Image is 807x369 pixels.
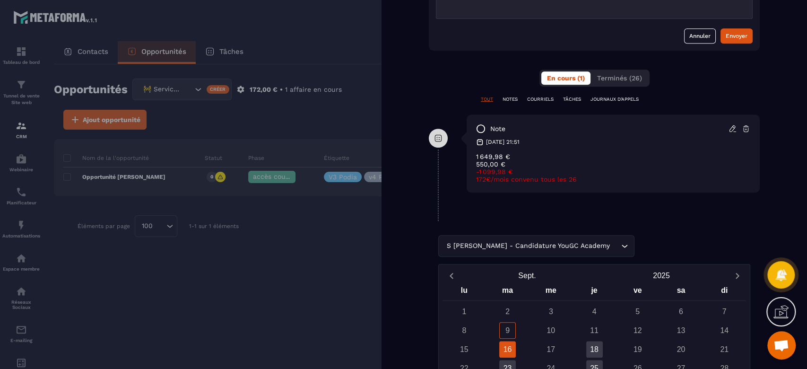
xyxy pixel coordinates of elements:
div: 21 [716,341,733,358]
p: 1 649,98 € [476,153,750,160]
div: Envoyer [726,31,747,41]
div: 11 [586,322,603,339]
input: Search for option [612,241,619,251]
p: 550,00 € [476,160,750,168]
p: NOTES [503,96,518,103]
div: 18 [586,341,603,358]
div: 12 [629,322,646,339]
button: Open years overlay [594,267,729,284]
div: sa [659,284,703,300]
button: Envoyer [720,28,753,44]
div: 7 [716,303,733,320]
div: 8 [456,322,472,339]
p: COURRIELS [527,96,554,103]
div: 19 [629,341,646,358]
div: 2 [499,303,516,320]
button: Next month [729,269,746,282]
button: Terminés (26) [591,71,648,85]
p: [DATE] 21:51 [486,138,520,146]
div: 3 [543,303,559,320]
span: En cours (1) [547,74,585,82]
div: 15 [456,341,472,358]
div: 14 [716,322,733,339]
div: me [529,284,573,300]
div: di [703,284,746,300]
div: je [573,284,616,300]
button: Open months overlay [460,267,594,284]
p: TÂCHES [563,96,581,103]
button: En cours (1) [541,71,590,85]
p: TOUT [481,96,493,103]
div: 10 [543,322,559,339]
p: JOURNAUX D'APPELS [590,96,639,103]
span: -1 099,98 € [476,168,513,176]
div: 20 [673,341,689,358]
p: note [490,124,505,133]
div: 6 [673,303,689,320]
div: lu [443,284,486,300]
div: ma [486,284,529,300]
button: Previous month [443,269,460,282]
span: S [PERSON_NAME] - Candidature YouGC Academy [444,241,612,251]
div: 13 [673,322,689,339]
div: Ouvrir le chat [767,331,796,360]
div: ve [616,284,659,300]
span: 172€/mois convenu tous les 26 [476,176,577,183]
div: Search for option [438,235,634,257]
span: Terminés (26) [597,74,642,82]
div: 5 [629,303,646,320]
div: 16 [499,341,516,358]
div: 4 [586,303,603,320]
button: Annuler [684,28,716,44]
div: 1 [456,303,472,320]
div: 17 [543,341,559,358]
div: 9 [499,322,516,339]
